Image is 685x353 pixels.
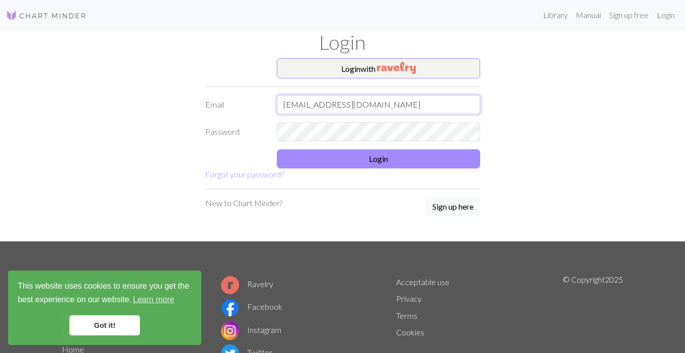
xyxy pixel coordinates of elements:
img: Logo [6,10,87,22]
a: Terms [396,311,417,320]
label: Email [199,95,271,114]
span: This website uses cookies to ensure you get the best experience on our website. [18,280,192,307]
a: Manual [572,5,605,25]
a: Sign up free [605,5,653,25]
button: Login [277,149,480,168]
img: Instagram logo [221,322,239,340]
button: Loginwith [277,58,480,78]
a: Ravelry [221,279,273,289]
label: Password [199,122,271,141]
p: New to Chart Minder? [205,197,282,209]
img: Ravelry logo [221,276,239,294]
img: Ravelry [377,62,416,74]
a: Library [539,5,572,25]
a: Instagram [221,325,281,334]
a: Forgot your password? [205,169,284,179]
a: Facebook [221,302,282,311]
button: Sign up here [426,197,480,216]
a: dismiss cookie message [69,315,140,335]
div: cookieconsent [8,271,201,345]
a: Cookies [396,327,424,337]
img: Facebook logo [221,299,239,317]
a: Acceptable use [396,277,449,287]
a: learn more about cookies [131,292,176,307]
a: Sign up here [426,197,480,217]
a: Privacy [396,294,422,303]
h1: Login [56,30,630,54]
a: Login [653,5,679,25]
